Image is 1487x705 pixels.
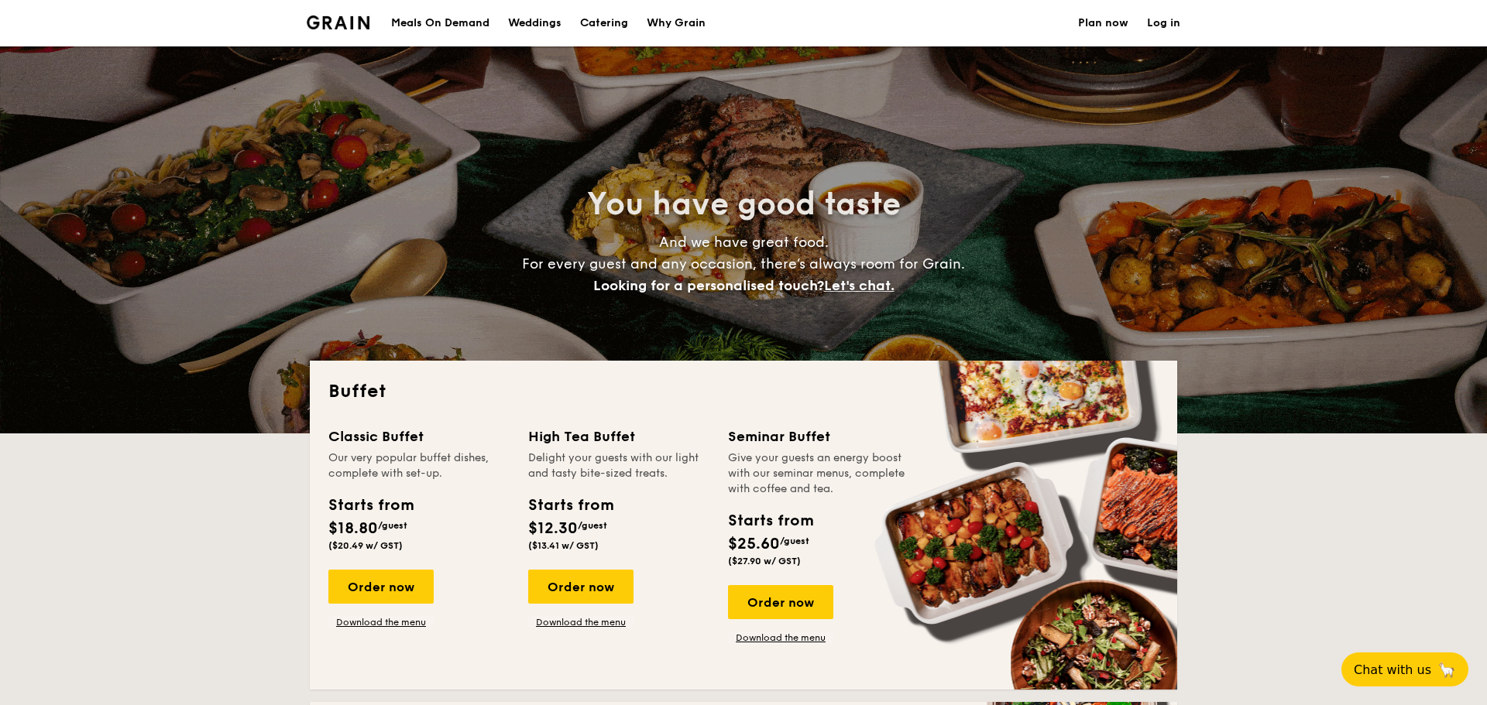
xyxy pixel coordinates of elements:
[328,426,510,447] div: Classic Buffet
[328,494,413,517] div: Starts from
[780,536,809,546] span: /guest
[528,540,599,551] span: ($13.41 w/ GST)
[1341,652,1468,686] button: Chat with us🦙
[528,426,709,447] div: High Tea Buffet
[528,519,578,538] span: $12.30
[528,616,634,628] a: Download the menu
[307,15,369,29] img: Grain
[728,535,780,553] span: $25.60
[728,631,833,644] a: Download the menu
[307,15,369,29] a: Logotype
[1437,661,1456,679] span: 🦙
[378,520,407,531] span: /guest
[328,450,510,481] div: Our very popular buffet dishes, complete with set-up.
[328,570,434,604] div: Order now
[728,509,812,532] div: Starts from
[328,379,1159,404] h2: Buffet
[328,616,434,628] a: Download the menu
[728,450,909,497] div: Give your guests an energy boost with our seminar menus, complete with coffee and tea.
[328,540,403,551] span: ($20.49 w/ GST)
[728,585,833,619] div: Order now
[528,570,634,604] div: Order now
[328,519,378,538] span: $18.80
[824,277,895,294] span: Let's chat.
[728,556,801,566] span: ($27.90 w/ GST)
[728,426,909,447] div: Seminar Buffet
[528,450,709,481] div: Delight your guests with our light and tasty bite-sized treats.
[528,494,613,517] div: Starts from
[578,520,607,531] span: /guest
[1354,662,1431,677] span: Chat with us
